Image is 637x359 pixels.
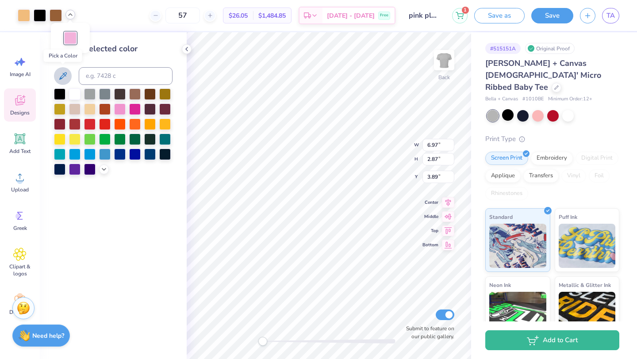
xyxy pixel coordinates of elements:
[559,212,577,222] span: Puff Ink
[485,187,528,200] div: Rhinestones
[531,152,573,165] div: Embroidery
[485,134,619,144] div: Print Type
[485,330,619,350] button: Add to Cart
[462,7,469,14] span: 1
[489,224,546,268] img: Standard
[422,241,438,248] span: Bottom
[489,280,511,290] span: Neon Ink
[11,186,29,193] span: Upload
[525,43,575,54] div: Original Proof
[402,7,445,24] input: Untitled Design
[9,309,31,316] span: Decorate
[576,152,618,165] div: Digital Print
[602,8,619,23] a: TA
[485,152,528,165] div: Screen Print
[438,73,450,81] div: Back
[589,169,610,183] div: Foil
[401,325,454,340] label: Submit to feature on our public gallery.
[10,109,30,116] span: Designs
[229,11,248,20] span: $26.05
[422,227,438,234] span: Top
[474,8,525,23] button: Save as
[5,263,35,277] span: Clipart & logos
[606,11,615,21] span: TA
[559,280,611,290] span: Metallic & Glitter Ink
[531,8,573,23] button: Save
[452,8,468,23] button: 1
[54,43,173,55] div: Change selected color
[559,224,616,268] img: Puff Ink
[79,67,173,85] input: e.g. 7428 c
[32,332,64,340] strong: Need help?
[165,8,200,23] input: – –
[327,11,375,20] span: [DATE] - [DATE]
[422,213,438,220] span: Middle
[258,337,267,346] div: Accessibility label
[10,71,31,78] span: Image AI
[485,58,601,92] span: [PERSON_NAME] + Canvas [DEMOGRAPHIC_DATA]' Micro Ribbed Baby Tee
[9,148,31,155] span: Add Text
[380,12,388,19] span: Free
[258,11,286,20] span: $1,484.85
[489,212,513,222] span: Standard
[548,95,592,103] span: Minimum Order: 12 +
[523,169,559,183] div: Transfers
[435,51,453,69] img: Back
[485,169,521,183] div: Applique
[559,292,616,336] img: Metallic & Glitter Ink
[561,169,586,183] div: Vinyl
[44,50,82,62] div: Pick a Color
[13,225,27,232] span: Greek
[422,199,438,206] span: Center
[522,95,544,103] span: # 1010BE
[485,43,521,54] div: # 515151A
[489,292,546,336] img: Neon Ink
[485,95,518,103] span: Bella + Canvas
